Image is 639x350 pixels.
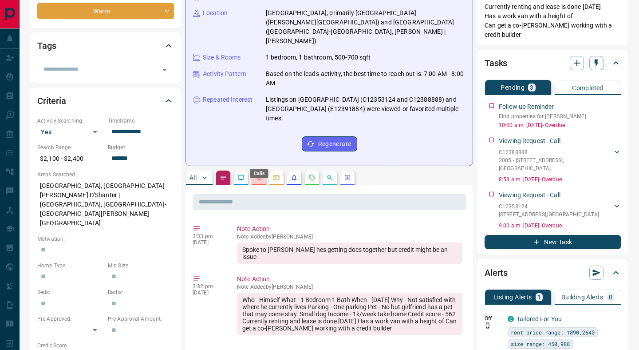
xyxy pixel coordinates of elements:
div: Warm [37,3,174,19]
p: 3:32 pm [193,283,224,290]
p: $2,100 - $2,400 [37,151,103,166]
p: 10:00 a.m. [DATE] - Overdue [499,121,621,129]
button: Regenerate [302,136,357,151]
p: Actively Searching: [37,117,103,125]
p: Find properties for [PERSON_NAME] [499,112,621,120]
p: 9:00 a.m. [DATE] - Overdue [499,222,621,230]
p: 3:33 pm [193,233,224,239]
p: C12388888 [499,148,612,156]
p: Based on the lead's activity, the best time to reach out is: 7:00 AM - 8:00 AM [266,69,465,88]
p: Note Action [237,274,462,284]
p: Home Type: [37,262,103,270]
div: Criteria [37,90,174,111]
p: Off [485,314,502,322]
svg: Lead Browsing Activity [237,174,245,181]
p: Activity Pattern [203,69,246,79]
div: Spoke to [PERSON_NAME] hes getting docs together but credit might be an issue [237,243,462,264]
p: [DATE] [193,239,224,246]
p: Beds: [37,288,103,296]
p: 8:58 a.m. [DATE] - Overdue [499,175,621,183]
div: Calls [250,169,268,178]
h2: Tasks [485,56,507,70]
p: Note Added by [PERSON_NAME] [237,284,462,290]
svg: Agent Actions [344,174,351,181]
p: [STREET_ADDRESS] , [GEOGRAPHIC_DATA] [499,211,599,219]
div: Yes [37,125,103,139]
p: Pending [501,84,525,91]
svg: Notes [220,174,227,181]
p: Viewing Request - Call [499,191,560,200]
p: 3 [530,84,533,91]
svg: Requests [308,174,316,181]
h2: Tags [37,39,56,53]
p: C12353124 [499,203,599,211]
p: Repeated Interest [203,95,252,104]
p: Follow up Reminder [499,102,554,111]
svg: Emails [273,174,280,181]
p: Listings on [GEOGRAPHIC_DATA] (C12353124 and C12388888) and [GEOGRAPHIC_DATA] (E12391884) were vi... [266,95,465,123]
div: condos.ca [508,316,514,322]
button: Open [158,64,171,76]
p: Areas Searched: [37,171,174,179]
p: Pre-Approved: [37,315,103,323]
div: Alerts [485,262,621,283]
svg: Listing Alerts [291,174,298,181]
p: Search Range: [37,143,103,151]
div: Who - Himself What - 1 Bedroom 1 Bath When - [DATE] Why - Not satisfied with where he currently l... [237,293,462,335]
span: size range: 450,988 [511,339,570,348]
button: New Task [485,235,621,249]
p: Location [203,8,228,18]
p: Building Alerts [561,294,603,300]
svg: Opportunities [326,174,333,181]
p: 1 bedroom, 1 bathroom, 500-700 sqft [266,53,371,62]
div: Tags [37,35,174,56]
p: Timeframe: [108,117,174,125]
h2: Criteria [37,94,66,108]
div: C12353124[STREET_ADDRESS],[GEOGRAPHIC_DATA] [499,201,621,220]
a: Tailored For You [517,315,562,322]
p: Note Added by [PERSON_NAME] [237,234,462,240]
p: 0 [609,294,612,300]
p: Credit Score: [37,342,174,350]
span: rent price range: 1890,2640 [511,328,595,337]
p: Min Size: [108,262,174,270]
p: Completed [572,85,603,91]
p: Size & Rooms [203,53,241,62]
p: 1 [537,294,541,300]
p: Budget: [108,143,174,151]
p: Motivation: [37,235,174,243]
p: [GEOGRAPHIC_DATA], [GEOGRAPHIC_DATA][PERSON_NAME] O'Shanter | [GEOGRAPHIC_DATA], [GEOGRAPHIC_DATA... [37,179,174,231]
p: All [189,175,197,181]
p: Note Action [237,224,462,234]
p: Listing Alerts [493,294,532,300]
p: [DATE] [193,290,224,296]
p: Viewing Request - Call [499,136,560,146]
p: Pre-Approval Amount: [108,315,174,323]
p: [GEOGRAPHIC_DATA], primarily [GEOGRAPHIC_DATA] ([PERSON_NAME][GEOGRAPHIC_DATA]) and [GEOGRAPHIC_D... [266,8,465,46]
div: C123888882005 - [STREET_ADDRESS],[GEOGRAPHIC_DATA] [499,147,621,174]
p: Baths: [108,288,174,296]
h2: Alerts [485,266,508,280]
svg: Push Notification Only [485,322,491,329]
p: 2005 - [STREET_ADDRESS] , [GEOGRAPHIC_DATA] [499,156,612,172]
div: Tasks [485,52,621,74]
